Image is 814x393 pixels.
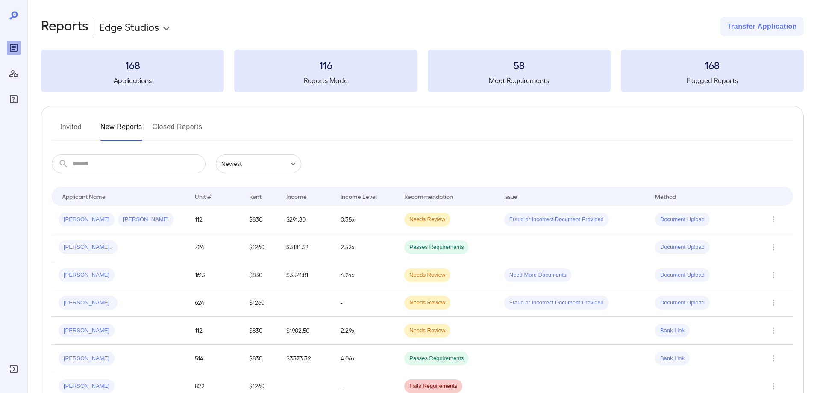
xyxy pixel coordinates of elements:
[188,206,242,233] td: 112
[334,289,397,317] td: -
[767,213,780,226] button: Row Actions
[59,299,118,307] span: [PERSON_NAME]..
[404,271,450,279] span: Needs Review
[655,191,676,201] div: Method
[404,191,453,201] div: Recommendation
[655,299,710,307] span: Document Upload
[334,261,397,289] td: 4.24x
[404,243,469,251] span: Passes Requirements
[621,75,804,86] h5: Flagged Reports
[504,299,609,307] span: Fraud or Incorrect Document Provided
[334,206,397,233] td: 0.35x
[767,324,780,337] button: Row Actions
[334,345,397,372] td: 4.06x
[234,58,417,72] h3: 116
[655,271,710,279] span: Document Upload
[99,20,159,33] p: Edge Studios
[41,75,224,86] h5: Applications
[242,345,279,372] td: $830
[188,345,242,372] td: 514
[621,58,804,72] h3: 168
[341,191,377,201] div: Income Level
[279,206,334,233] td: $291.80
[404,382,462,390] span: Fails Requirements
[767,296,780,310] button: Row Actions
[59,382,115,390] span: [PERSON_NAME]
[242,261,279,289] td: $830
[279,317,334,345] td: $1902.50
[41,50,804,92] summary: 168Applications116Reports Made58Meet Requirements168Flagged Reports
[404,216,450,224] span: Needs Review
[428,75,611,86] h5: Meet Requirements
[504,191,518,201] div: Issue
[404,355,469,363] span: Passes Requirements
[195,191,211,201] div: Unit #
[655,216,710,224] span: Document Upload
[153,120,203,141] button: Closed Reports
[720,17,804,36] button: Transfer Application
[59,271,115,279] span: [PERSON_NAME]
[767,268,780,282] button: Row Actions
[7,67,21,80] div: Manage Users
[334,233,397,261] td: 2.52x
[59,243,118,251] span: [PERSON_NAME]..
[62,191,106,201] div: Applicant Name
[504,216,609,224] span: Fraud or Incorrect Document Provided
[100,120,142,141] button: New Reports
[41,17,88,36] h2: Reports
[334,317,397,345] td: 2.29x
[118,216,174,224] span: [PERSON_NAME]
[767,379,780,393] button: Row Actions
[504,271,572,279] span: Need More Documents
[7,41,21,55] div: Reports
[279,261,334,289] td: $3521.81
[286,191,307,201] div: Income
[188,261,242,289] td: 1613
[767,240,780,254] button: Row Actions
[234,75,417,86] h5: Reports Made
[767,352,780,365] button: Row Actions
[242,289,279,317] td: $1260
[655,243,710,251] span: Document Upload
[242,233,279,261] td: $1260
[7,92,21,106] div: FAQ
[655,327,690,335] span: Bank Link
[428,58,611,72] h3: 58
[59,355,115,363] span: [PERSON_NAME]
[188,317,242,345] td: 112
[655,355,690,363] span: Bank Link
[404,299,450,307] span: Needs Review
[188,233,242,261] td: 724
[279,233,334,261] td: $3181.32
[188,289,242,317] td: 624
[216,154,301,173] div: Newest
[59,216,115,224] span: [PERSON_NAME]
[404,327,450,335] span: Needs Review
[242,206,279,233] td: $830
[41,58,224,72] h3: 168
[7,362,21,376] div: Log Out
[52,120,90,141] button: Invited
[279,345,334,372] td: $3373.32
[59,327,115,335] span: [PERSON_NAME]
[249,191,263,201] div: Rent
[242,317,279,345] td: $830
